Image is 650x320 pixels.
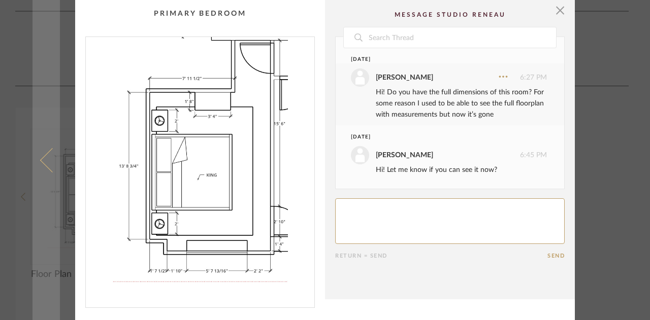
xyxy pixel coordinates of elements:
div: Hi! Let me know if you can see it now? [376,164,547,175]
div: [PERSON_NAME] [376,72,433,83]
div: 0 [86,37,314,299]
div: 6:27 PM [351,68,547,87]
button: Send [547,253,565,259]
div: 6:45 PM [351,146,547,164]
div: [DATE] [351,133,528,141]
div: [PERSON_NAME] [376,150,433,161]
div: Hi! Do you have the full dimensions of this room? For some reason I used to be able to see the fu... [376,87,547,120]
div: [DATE] [351,56,528,63]
div: Return = Send [335,253,547,259]
img: 17ce11e9-1689-4326-91ed-2845ee59175d_1000x1000.jpg [86,37,314,299]
input: Search Thread [368,27,556,48]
